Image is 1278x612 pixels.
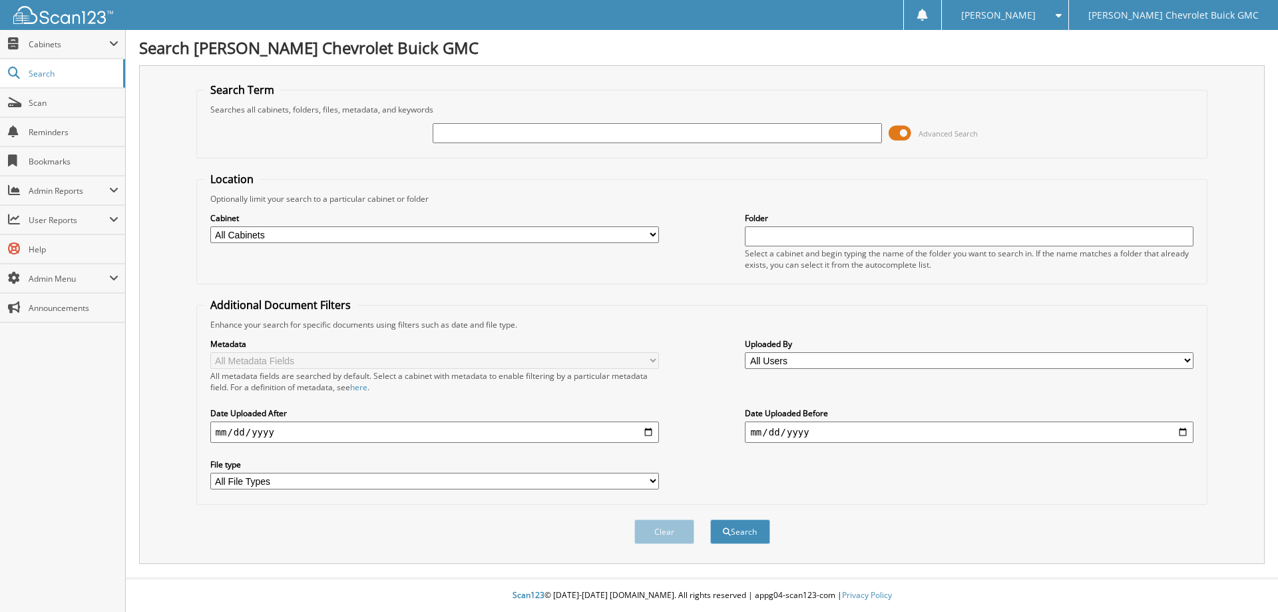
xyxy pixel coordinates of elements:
[961,11,1036,19] span: [PERSON_NAME]
[29,39,109,50] span: Cabinets
[919,129,978,139] span: Advanced Search
[29,127,118,138] span: Reminders
[29,273,109,284] span: Admin Menu
[204,83,281,97] legend: Search Term
[210,422,659,443] input: start
[29,68,116,79] span: Search
[204,172,260,186] legend: Location
[204,319,1201,330] div: Enhance your search for specific documents using filters such as date and file type.
[204,104,1201,115] div: Searches all cabinets, folders, files, metadata, and keywords
[29,156,118,167] span: Bookmarks
[210,370,659,393] div: All metadata fields are searched by default. Select a cabinet with metadata to enable filtering b...
[745,408,1193,419] label: Date Uploaded Before
[29,244,118,255] span: Help
[29,302,118,314] span: Announcements
[210,338,659,350] label: Metadata
[29,214,109,226] span: User Reports
[13,6,113,24] img: scan123-logo-white.svg
[745,248,1193,270] div: Select a cabinet and begin typing the name of the folder you want to search in. If the name match...
[745,338,1193,350] label: Uploaded By
[204,298,357,312] legend: Additional Document Filters
[710,519,770,544] button: Search
[210,408,659,419] label: Date Uploaded After
[513,589,544,601] span: Scan123
[842,589,892,601] a: Privacy Policy
[745,212,1193,224] label: Folder
[210,212,659,224] label: Cabinet
[1088,11,1259,19] span: [PERSON_NAME] Chevrolet Buick GMC
[350,382,367,393] a: here
[210,459,659,470] label: File type
[634,519,694,544] button: Clear
[139,37,1265,59] h1: Search [PERSON_NAME] Chevrolet Buick GMC
[1211,548,1278,612] iframe: Chat Widget
[204,193,1201,204] div: Optionally limit your search to a particular cabinet or folder
[745,422,1193,443] input: end
[29,97,118,109] span: Scan
[29,185,109,196] span: Admin Reports
[126,579,1278,612] div: © [DATE]-[DATE] [DOMAIN_NAME]. All rights reserved | appg04-scan123-com |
